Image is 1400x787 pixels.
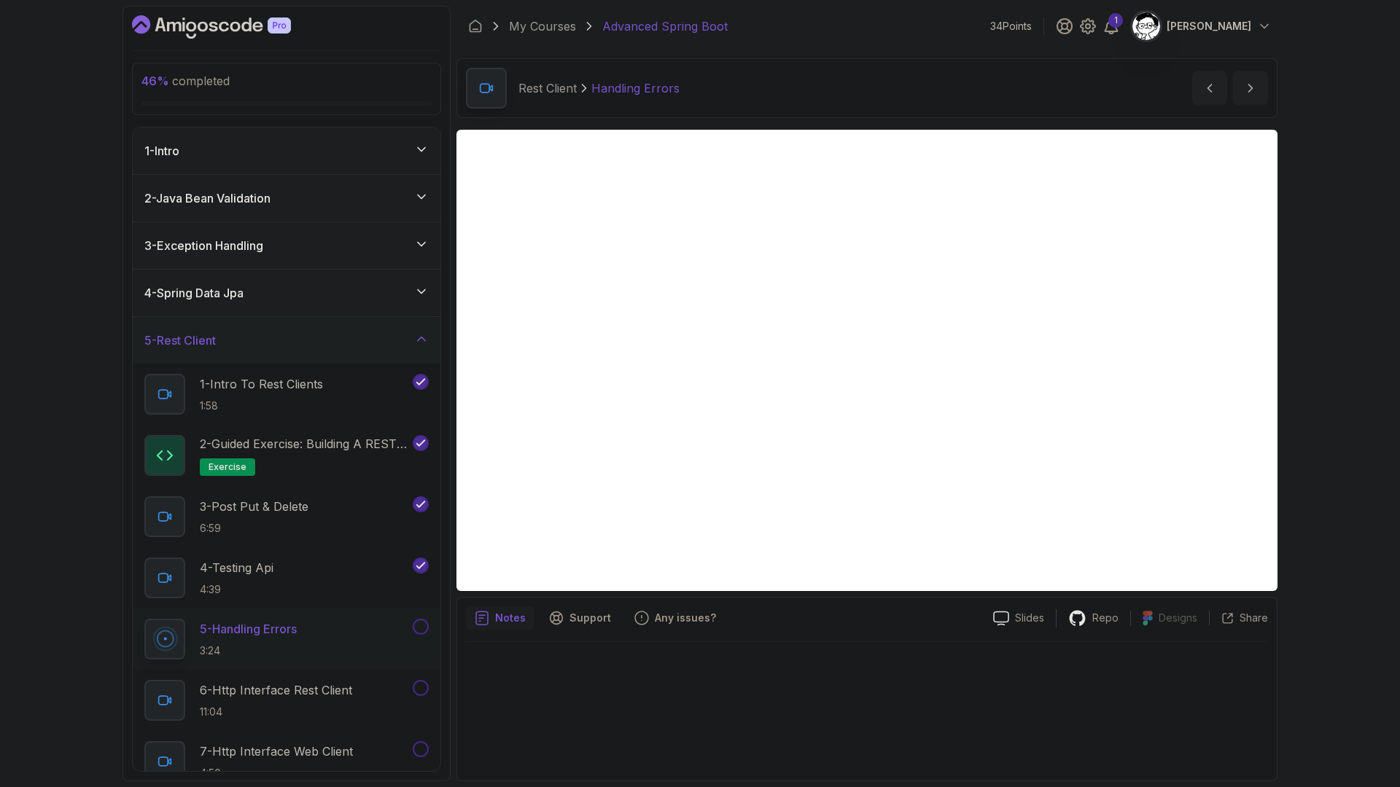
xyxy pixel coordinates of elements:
h3: 1 - Intro [144,142,179,160]
h3: 5 - Rest Client [144,332,216,349]
a: 1 [1102,17,1120,35]
p: 4:50 [200,766,353,780]
button: 1-Intro [133,128,440,174]
img: user profile image [1132,12,1160,40]
span: 46 % [141,74,169,88]
p: 1 - Intro To Rest Clients [200,375,323,393]
button: 4-Spring Data Jpa [133,270,440,316]
button: Share [1209,611,1268,625]
p: 4:39 [200,582,273,597]
p: 4 - Testing Api [200,559,273,576]
p: 3 - Post Put & Delete [200,498,308,515]
p: Any issues? [655,611,716,625]
h3: 4 - Spring Data Jpa [144,284,244,302]
button: user profile image[PERSON_NAME] [1132,12,1272,41]
p: 1:58 [200,399,323,413]
button: Support button [540,606,620,630]
button: 1-Intro To Rest Clients1:58 [144,374,429,415]
p: 11:04 [200,705,352,719]
p: 5 - Handling Errors [200,620,297,638]
button: next content [1233,71,1268,106]
button: 7-Http Interface Web Client4:50 [144,741,429,782]
p: Slides [1015,611,1044,625]
button: 3-Exception Handling [133,222,440,269]
p: 3:24 [200,643,297,658]
p: Support [569,611,611,625]
button: 6-Http Interface Rest Client11:04 [144,680,429,721]
button: 5-Rest Client [133,317,440,364]
a: My Courses [509,17,576,35]
button: notes button [466,606,534,630]
p: 2 - Guided Exercise: Building a REST Client [200,435,410,453]
span: completed [141,74,230,88]
p: Notes [495,611,526,625]
button: 5-Handling Errors3:24 [144,619,429,659]
p: 34 Points [990,19,1032,34]
p: 6 - Http Interface Rest Client [200,681,352,699]
button: 4-Testing Api4:39 [144,557,429,598]
p: Handling Errors [591,79,680,97]
button: 3-Post Put & Delete6:59 [144,496,429,537]
p: [PERSON_NAME] [1167,19,1251,34]
button: Feedback button [626,606,725,630]
button: 2-Java Bean Validation [133,175,440,222]
p: Rest Client [518,79,577,97]
span: exercise [209,461,246,473]
a: Dashboard [468,19,483,34]
a: Slides [981,611,1056,626]
button: previous content [1192,71,1227,106]
p: Repo [1092,611,1119,625]
a: Dashboard [132,15,324,39]
h3: 3 - Exception Handling [144,237,263,254]
button: 2-Guided Exercise: Building a REST Clientexercise [144,435,429,476]
p: Advanced Spring Boot [602,17,728,35]
div: 1 [1108,13,1123,28]
p: 7 - Http Interface Web Client [200,743,353,760]
p: 6:59 [200,521,308,536]
a: Repo [1057,609,1130,627]
iframe: 4 - Handling Errors [456,130,1277,591]
p: Share [1240,611,1268,625]
h3: 2 - Java Bean Validation [144,189,271,207]
p: Designs [1159,611,1197,625]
